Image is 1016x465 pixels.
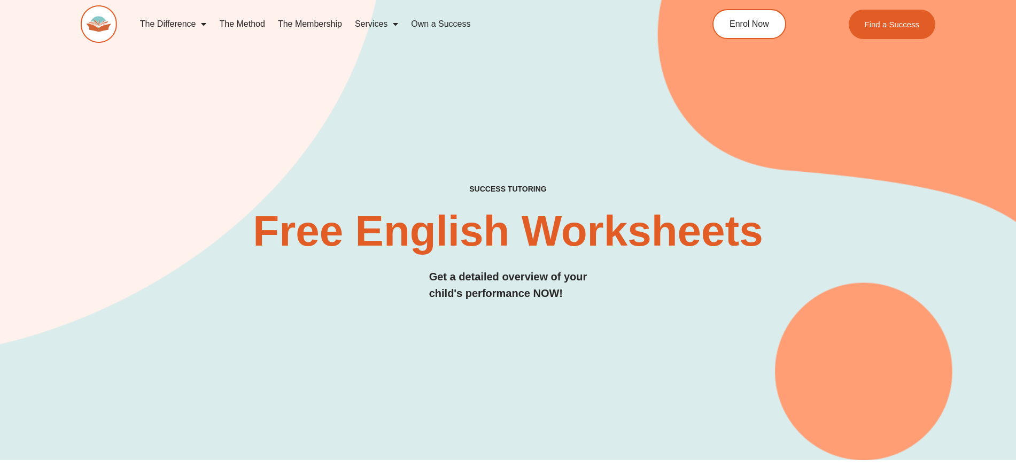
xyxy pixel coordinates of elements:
a: The Method [213,12,271,36]
nav: Menu [134,12,664,36]
span: Find a Success [865,20,920,28]
h3: Get a detailed overview of your child's performance NOW! [429,269,587,302]
h4: SUCCESS TUTORING​ [382,185,635,194]
span: Enrol Now [730,20,769,28]
a: Services [348,12,405,36]
a: Own a Success [405,12,477,36]
a: The Difference [134,12,213,36]
h2: Free English Worksheets​ [226,210,790,253]
a: Enrol Now [712,9,786,39]
a: The Membership [272,12,348,36]
a: Find a Success [849,10,936,39]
